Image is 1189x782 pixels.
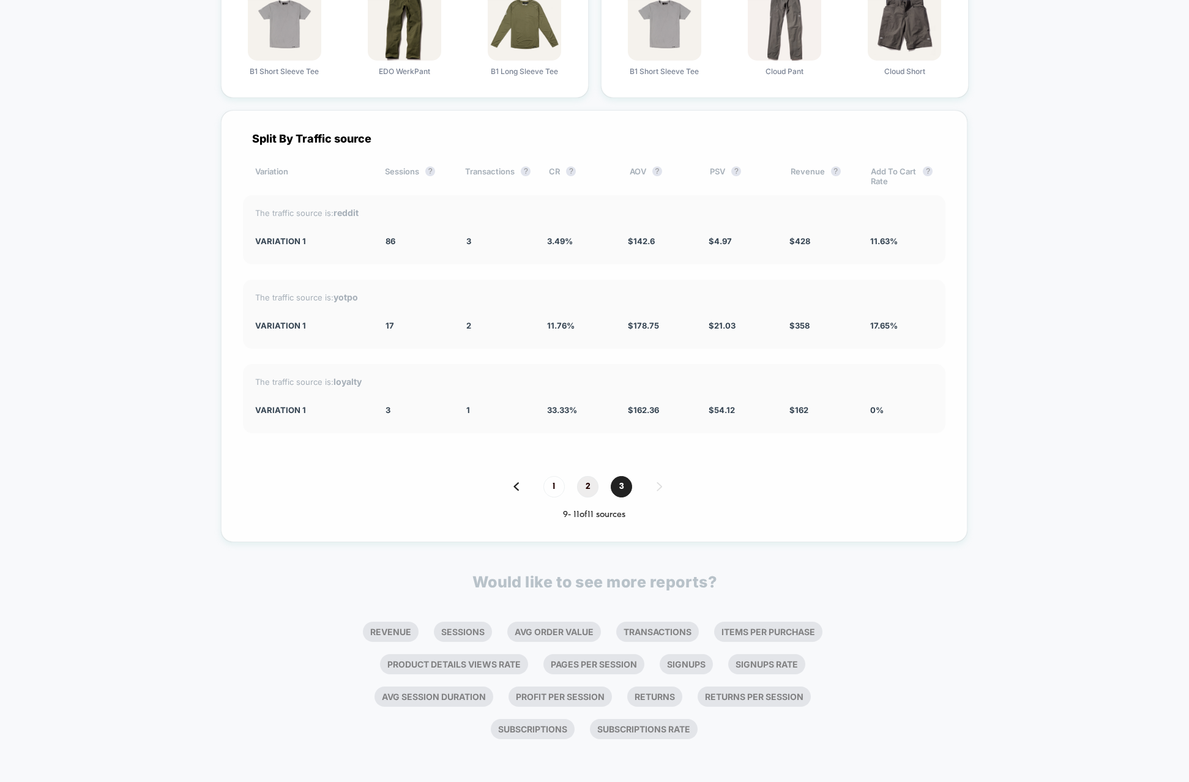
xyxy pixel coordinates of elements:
[386,405,390,415] span: 3
[386,236,395,246] span: 86
[630,67,699,76] span: B1 Short Sleeve Tee
[472,573,717,591] p: Would like to see more reports?
[507,622,601,642] li: Avg Order Value
[577,476,598,497] span: 2
[491,67,558,76] span: B1 Long Sleeve Tee
[513,482,519,491] img: pagination back
[521,166,531,176] button: ?
[425,166,435,176] button: ?
[250,67,319,76] span: B1 Short Sleeve Tee
[698,687,811,707] li: Returns Per Session
[255,166,367,186] div: Variation
[547,405,577,415] span: 33.33 %
[630,166,691,186] div: AOV
[255,236,368,246] div: Variation 1
[255,405,368,415] div: Variation 1
[923,166,933,176] button: ?
[334,292,358,302] strong: yotpo
[385,166,447,186] div: Sessions
[791,166,852,186] div: Revenue
[334,207,359,218] strong: reddit
[710,166,772,186] div: PSV
[660,654,713,674] li: Signups
[386,321,394,330] span: 17
[255,292,933,302] div: The traffic source is:
[831,166,841,176] button: ?
[884,67,925,76] span: Cloud Short
[709,321,736,330] span: $ 21.03
[255,321,368,330] div: Variation 1
[243,510,945,520] div: 9 - 11 of 11 sources
[789,236,810,246] span: $ 428
[466,405,470,415] span: 1
[616,622,699,642] li: Transactions
[611,476,632,497] span: 3
[789,321,810,330] span: $ 358
[871,166,933,186] div: Add To Cart Rate
[509,687,612,707] li: Profit Per Session
[243,132,945,145] div: Split By Traffic source
[627,687,682,707] li: Returns
[466,321,471,330] span: 2
[870,236,898,246] span: 11.63 %
[566,166,576,176] button: ?
[465,166,531,186] div: Transactions
[255,207,933,218] div: The traffic source is:
[709,236,732,246] span: $ 4.97
[363,622,419,642] li: Revenue
[549,166,611,186] div: CR
[714,622,822,642] li: Items Per Purchase
[380,654,528,674] li: Product Details Views Rate
[255,376,933,387] div: The traffic source is:
[547,236,573,246] span: 3.49 %
[434,622,492,642] li: Sessions
[766,67,803,76] span: Cloud Pant
[652,166,662,176] button: ?
[731,166,741,176] button: ?
[543,654,644,674] li: Pages Per Session
[466,236,471,246] span: 3
[590,719,698,739] li: Subscriptions Rate
[491,719,575,739] li: Subscriptions
[728,654,805,674] li: Signups Rate
[628,236,655,246] span: $ 142.6
[334,376,362,387] strong: loyalty
[543,476,565,497] span: 1
[375,687,493,707] li: Avg Session Duration
[628,321,659,330] span: $ 178.75
[870,405,884,415] span: 0 %
[870,321,898,330] span: 17.65 %
[789,405,808,415] span: $ 162
[379,67,430,76] span: EDO WerkPant
[547,321,575,330] span: 11.76 %
[628,405,659,415] span: $ 162.36
[709,405,735,415] span: $ 54.12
